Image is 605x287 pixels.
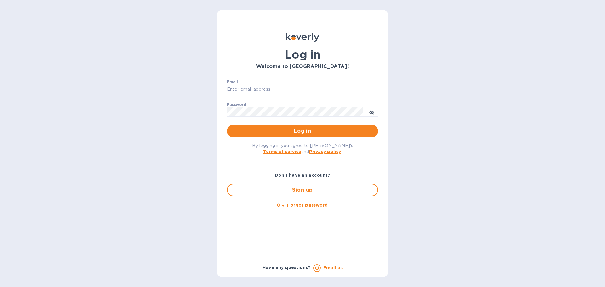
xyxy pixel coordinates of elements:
[287,203,328,208] u: Forgot password
[227,184,378,196] button: Sign up
[366,106,378,118] button: toggle password visibility
[227,125,378,137] button: Log in
[227,64,378,70] h3: Welcome to [GEOGRAPHIC_DATA]!
[286,33,319,42] img: Koverly
[233,186,372,194] span: Sign up
[227,80,238,84] label: Email
[227,48,378,61] h1: Log in
[263,149,301,154] a: Terms of service
[227,103,246,106] label: Password
[227,85,378,94] input: Enter email address
[252,143,353,154] span: By logging in you agree to [PERSON_NAME]'s and .
[232,127,373,135] span: Log in
[309,149,341,154] a: Privacy policy
[275,173,331,178] b: Don't have an account?
[262,265,311,270] b: Have any questions?
[323,265,343,270] a: Email us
